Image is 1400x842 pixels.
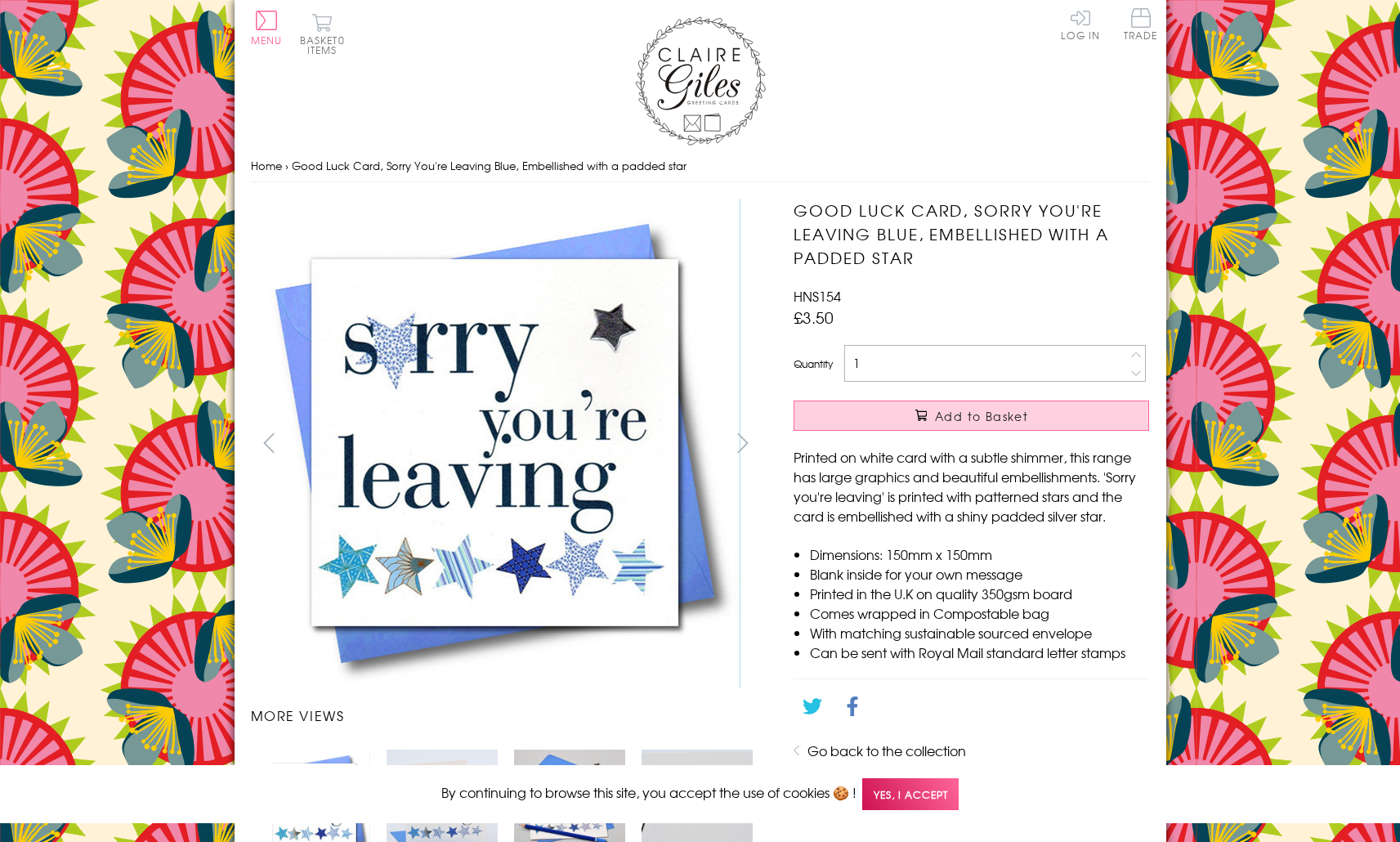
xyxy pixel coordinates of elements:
[292,158,687,173] span: Good Luck Card, Sorry You're Leaving Blue, Embellished with a padded star
[251,705,762,725] h3: More views
[1124,8,1158,40] span: Trade
[761,199,1251,689] img: Good Luck Card, Sorry You're Leaving Blue, Embellished with a padded star
[794,356,833,371] label: Quantity
[251,150,1150,183] nav: breadcrumbs
[635,16,766,146] img: Claire Giles Greetings Cards
[810,544,1149,564] li: Dimensions: 150mm x 150mm
[794,401,1149,431] button: Add to Basket
[794,199,1149,269] h1: Good Luck Card, Sorry You're Leaving Blue, Embellished with a padded star
[810,584,1149,603] li: Printed in the U.K on quality 350gsm board
[300,13,345,55] button: Basket0 items
[810,564,1149,584] li: Blank inside for your own message
[810,623,1149,643] li: With matching sustainable sourced envelope
[251,33,283,47] span: Menu
[810,603,1149,623] li: Comes wrapped in Compostable bag
[250,199,740,688] img: Good Luck Card, Sorry You're Leaving Blue, Embellished with a padded star
[810,643,1149,662] li: Can be sent with Royal Mail standard letter stamps
[251,158,282,173] a: Home
[794,447,1149,526] p: Printed on white card with a subtle shimmer, this range has large graphics and beautiful embellis...
[862,778,959,810] span: Yes, I accept
[307,33,345,57] span: 0 items
[1061,8,1100,40] a: Log In
[807,741,966,760] a: Go back to the collection
[794,286,841,306] span: HNS154
[251,424,288,461] button: prev
[1124,8,1158,43] a: Trade
[794,306,834,329] span: £3.50
[935,408,1028,424] span: Add to Basket
[251,11,283,45] button: Menu
[285,158,288,173] span: ›
[724,424,761,461] button: next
